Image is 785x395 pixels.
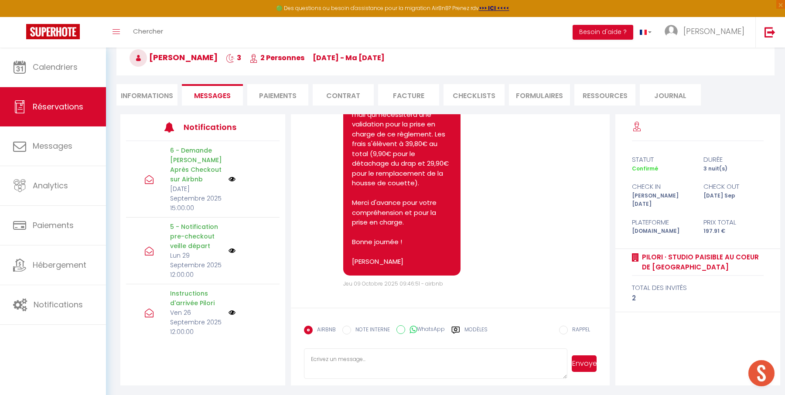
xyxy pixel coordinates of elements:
[170,184,222,213] p: [DATE] Septembre 2025 15:00:00
[698,217,769,228] div: Prix total
[33,140,72,151] span: Messages
[184,117,248,137] h3: Notifications
[626,154,698,165] div: statut
[665,25,678,38] img: ...
[170,146,222,184] p: 6 - Demande [PERSON_NAME] Après Checkout sur Airbnb
[698,165,769,173] div: 3 nuit(s)
[313,53,385,63] span: [DATE] - ma [DATE]
[626,192,698,208] div: [PERSON_NAME] [DATE]
[639,252,764,272] a: Pilori · Studio paisible au coeur de [GEOGRAPHIC_DATA]
[313,326,336,335] label: AIRBNB
[632,283,764,293] div: total des invités
[313,84,374,106] li: Contrat
[351,326,390,335] label: NOTE INTERNE
[405,325,445,335] label: WhatsApp
[226,53,241,63] span: 3
[170,251,222,279] p: Lun 29 Septembre 2025 12:00:00
[33,180,68,191] span: Analytics
[34,299,83,310] span: Notifications
[748,360,775,386] div: Ouvrir le chat
[247,84,308,106] li: Paiements
[170,289,222,308] p: Instructions d'arrivée Pilori
[229,247,235,254] img: NO IMAGE
[765,27,775,37] img: logout
[378,84,439,106] li: Facture
[444,84,505,106] li: CHECKLISTS
[130,52,218,63] span: [PERSON_NAME]
[640,84,701,106] li: Journal
[249,53,304,63] span: 2 Personnes
[26,24,80,39] img: Super Booking
[479,4,509,12] a: >>> ICI <<<<
[698,154,769,165] div: durée
[33,259,86,270] span: Hébergement
[683,26,744,37] span: [PERSON_NAME]
[698,192,769,208] div: [DATE] Sep
[632,165,658,172] span: Confirmé
[33,220,74,231] span: Paiements
[33,101,83,112] span: Réservations
[194,91,231,101] span: Messages
[626,217,698,228] div: Plateforme
[343,280,443,287] span: Jeu 09 Octobre 2025 09:46:51 - airbnb
[568,326,590,335] label: RAPPEL
[626,181,698,192] div: check in
[626,227,698,235] div: [DOMAIN_NAME]
[658,17,755,48] a: ... [PERSON_NAME]
[133,27,163,36] span: Chercher
[229,309,235,316] img: NO IMAGE
[574,84,635,106] li: Ressources
[116,84,177,106] li: Informations
[572,355,597,372] button: Envoyer
[170,222,222,251] p: 5 - Notification pre-checkout veille départ
[170,308,222,337] p: Ven 26 Septembre 2025 12:00:00
[698,227,769,235] div: 197.91 €
[698,181,769,192] div: check out
[229,176,235,183] img: NO IMAGE
[33,61,78,72] span: Calendriers
[573,25,633,40] button: Besoin d'aide ?
[509,84,570,106] li: FORMULAIRES
[126,17,170,48] a: Chercher
[632,293,764,303] div: 2
[464,326,488,341] label: Modèles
